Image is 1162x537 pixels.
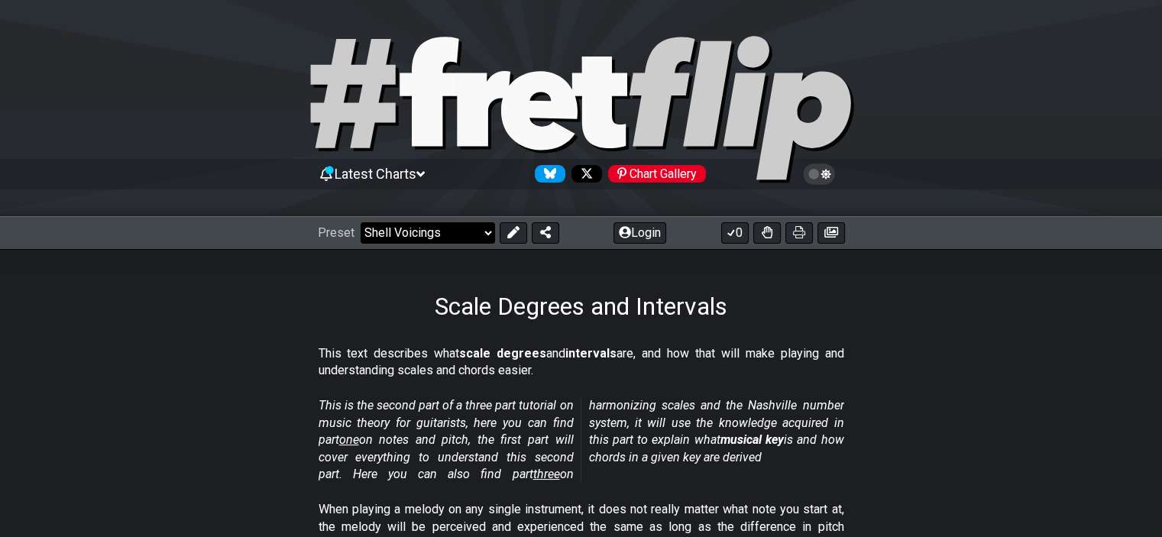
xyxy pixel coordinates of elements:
button: Create image [817,222,845,244]
div: Chart Gallery [608,165,706,183]
button: 0 [721,222,749,244]
em: This is the second part of a three part tutorial on music theory for guitarists, here you can fin... [319,398,844,481]
span: one [339,432,359,447]
a: Follow #fretflip at X [565,165,602,183]
button: Login [613,222,666,244]
a: #fretflip at Pinterest [602,165,706,183]
strong: musical key [720,432,784,447]
strong: intervals [565,346,617,361]
select: Preset [361,222,495,244]
button: Print [785,222,813,244]
button: Edit Preset [500,222,527,244]
span: Latest Charts [335,166,416,182]
p: This text describes what and are, and how that will make playing and understanding scales and cho... [319,345,844,380]
button: Share Preset [532,222,559,244]
strong: scale degrees [459,346,546,361]
h1: Scale Degrees and Intervals [435,292,727,321]
span: Preset [318,225,354,240]
button: Toggle Dexterity for all fretkits [753,222,781,244]
span: Toggle light / dark theme [811,167,828,181]
a: Follow #fretflip at Bluesky [529,165,565,183]
span: three [533,467,560,481]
